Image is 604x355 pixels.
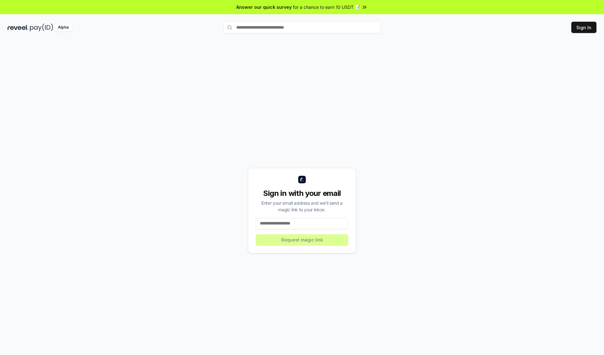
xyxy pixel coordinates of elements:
span: Answer our quick survey [236,4,292,10]
span: for a chance to earn 10 USDT 📝 [293,4,360,10]
img: logo_small [298,176,306,183]
div: Sign in with your email [256,188,348,198]
img: pay_id [30,24,53,31]
img: reveel_dark [8,24,29,31]
div: Enter your email address and we’ll send a magic link to your inbox. [256,200,348,213]
button: Sign In [571,22,596,33]
div: Alpha [54,24,72,31]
